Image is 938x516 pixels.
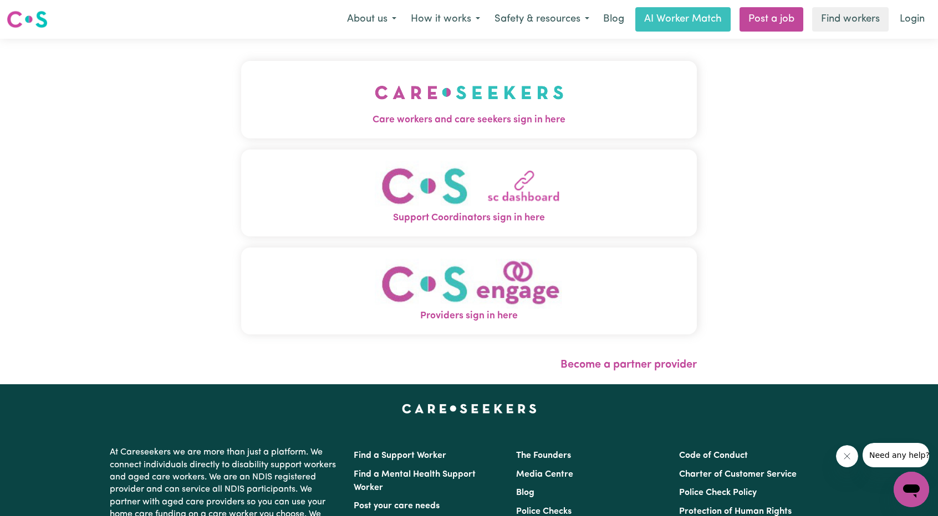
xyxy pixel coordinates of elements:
[516,488,534,497] a: Blog
[679,507,792,516] a: Protection of Human Rights
[679,470,797,479] a: Charter of Customer Service
[679,451,748,460] a: Code of Conduct
[812,7,889,32] a: Find workers
[354,451,446,460] a: Find a Support Worker
[340,8,404,31] button: About us
[7,7,48,32] a: Careseekers logo
[241,113,697,127] span: Care workers and care seekers sign in here
[241,211,697,225] span: Support Coordinators sign in here
[241,61,697,138] button: Care workers and care seekers sign in here
[894,472,929,507] iframe: Button to launch messaging window
[354,502,440,510] a: Post your care needs
[679,488,757,497] a: Police Check Policy
[487,8,597,31] button: Safety & resources
[740,7,803,32] a: Post a job
[836,445,858,467] iframe: Close message
[597,7,631,32] a: Blog
[863,443,929,467] iframe: Message from company
[560,359,697,370] a: Become a partner provider
[241,309,697,323] span: Providers sign in here
[402,404,537,413] a: Careseekers home page
[635,7,731,32] a: AI Worker Match
[516,451,571,460] a: The Founders
[354,470,476,492] a: Find a Mental Health Support Worker
[516,507,572,516] a: Police Checks
[893,7,931,32] a: Login
[241,149,697,236] button: Support Coordinators sign in here
[7,9,48,29] img: Careseekers logo
[404,8,487,31] button: How it works
[516,470,573,479] a: Media Centre
[241,247,697,334] button: Providers sign in here
[7,8,67,17] span: Need any help?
